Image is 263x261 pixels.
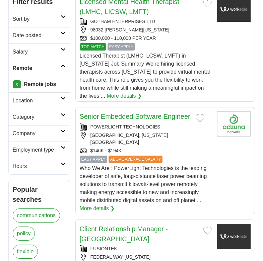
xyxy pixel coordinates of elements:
h2: Hours [13,162,61,170]
span: EASY APPLY [80,156,107,163]
span: ABOVE AVERAGE SALARY [109,156,163,163]
div: $146K - $194K [80,147,212,154]
h2: Sort by [13,15,61,23]
div: $100,000 - 110,000 PER YEAR [80,35,212,42]
a: Employment type [9,142,70,158]
a: Location [9,92,70,109]
a: Sort by [9,11,70,27]
a: More details ❯ [80,204,115,212]
button: Add to favorite jobs [203,227,212,235]
h2: Date posted [13,31,61,39]
div: 98032 [PERSON_NAME][US_STATE] [80,26,212,33]
a: policy [13,227,35,241]
a: Salary [9,43,70,60]
a: flexible [13,245,38,259]
span: TOP MATCH [80,43,106,51]
h2: Location [13,97,61,105]
a: Hours [9,158,70,174]
a: Company [9,125,70,142]
div: FUSIONTEK [80,245,212,252]
a: Client Relationship Manager - [GEOGRAPHIC_DATA] [80,225,168,243]
div: POWERLIGHT TECHNOLOGIES [80,123,212,130]
a: More details ❯ [107,92,142,100]
span: Who We Are : PowerLight Technologies is the leading developer of safe, long-distance laser power ... [80,165,207,203]
h2: Popular searches [13,184,66,204]
a: Remote [9,60,70,76]
a: communications [13,208,60,223]
div: FEDERAL WAY [US_STATE] [80,254,212,261]
a: Category [9,109,70,125]
button: Add to favorite jobs [196,114,204,122]
h2: Category [13,113,61,121]
a: X [13,80,21,88]
img: Company logo [217,224,251,249]
div: GOTHAM ENTERPRISES LTD [80,18,212,25]
img: Company logo [217,111,251,137]
strong: Remote jobs [24,81,56,87]
a: Senior Embedded Software Engineer [80,113,190,120]
a: Date posted [9,27,70,43]
h2: Remote [13,64,61,72]
h2: Employment type [13,146,61,154]
h2: Salary [13,48,61,56]
span: EASY APPLY [108,43,135,51]
h2: Company [13,129,61,138]
div: [GEOGRAPHIC_DATA], [US_STATE][GEOGRAPHIC_DATA] [80,132,212,146]
span: Licensed Therapist (LMHC, LCSW, LMFT) in [US_STATE] Job Summary We’re hiring licensed therapists ... [80,53,210,99]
